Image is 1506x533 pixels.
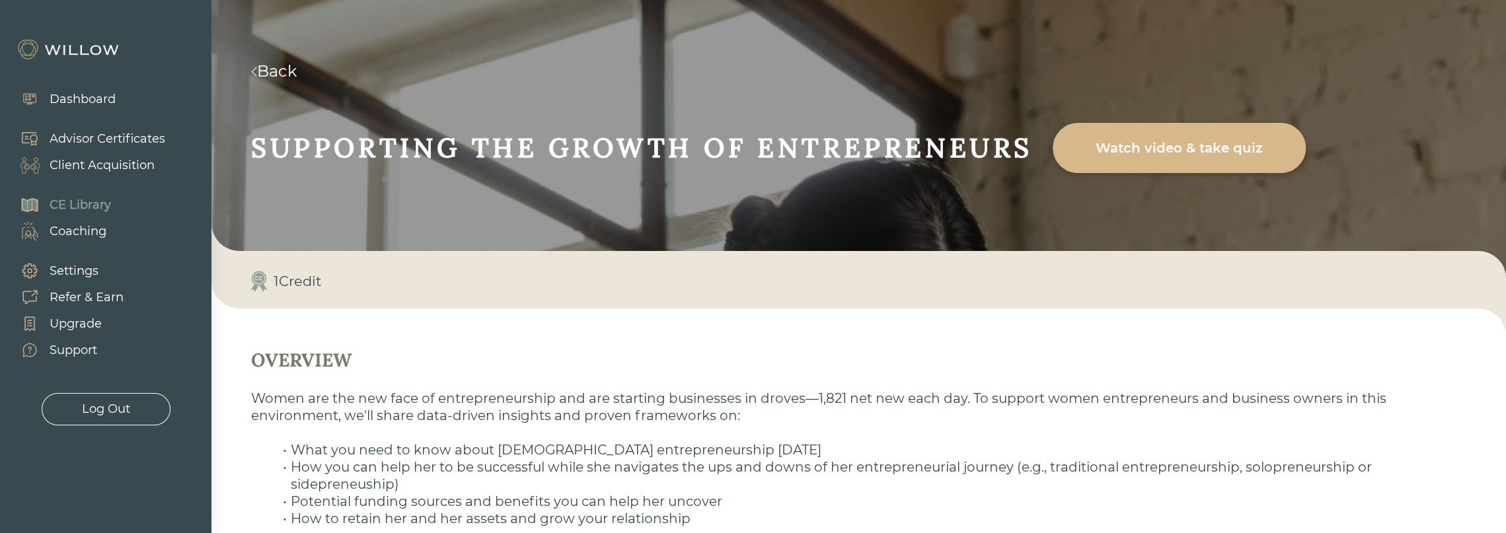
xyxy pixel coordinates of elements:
div: Coaching [50,223,106,240]
a: Refer & Earn [7,284,124,310]
div: SUPPORTING THE GROWTH OF ENTREPRENEURS [251,131,1033,165]
a: Advisor Certificates [7,125,165,152]
li: What you need to know about [DEMOGRAPHIC_DATA] entrepreneurship [DATE] [271,441,1466,458]
div: Watch video & take quiz [1068,129,1291,166]
a: Settings [7,258,124,284]
img: < [251,67,257,77]
li: How to retain her and her assets and grow your relationship [271,510,1466,527]
a: CE Library [7,192,111,218]
a: Back [251,61,297,81]
img: Willow [17,39,122,60]
div: Refer & Earn [50,289,124,306]
a: Upgrade [7,310,124,337]
div: Upgrade [50,315,102,333]
a: Dashboard [7,86,116,112]
div: Advisor Certificates [50,130,165,148]
a: Coaching [7,218,111,244]
p: Women are the new face of entrepreneurship and are starting businesses in droves—1,821 net new ea... [251,390,1466,424]
div: Log Out [82,400,130,418]
div: OVERVIEW [251,348,1466,372]
li: Potential funding sources and benefits you can help her uncover [271,493,1466,510]
div: Dashboard [50,90,116,108]
div: 1 Credit [274,271,322,292]
div: Support [50,341,97,359]
div: CE Library [50,196,111,214]
div: Client Acquisition [50,157,155,174]
div: Settings [50,262,98,280]
li: How you can help her to be successful while she navigates the ups and downs of her entrepreneuria... [271,458,1466,493]
a: Client Acquisition [7,152,165,178]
